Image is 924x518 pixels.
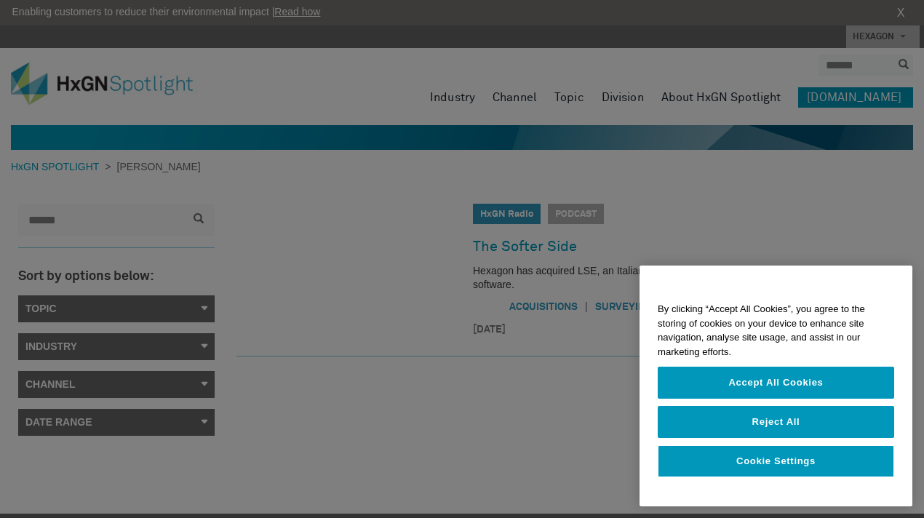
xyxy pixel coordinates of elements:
button: Reject All [658,406,894,438]
button: Cookie Settings [658,445,894,477]
div: By clicking “Accept All Cookies”, you agree to the storing of cookies on your device to enhance s... [640,295,912,367]
div: Privacy [640,266,912,506]
div: Cookie banner [640,266,912,506]
button: Accept All Cookies [658,367,894,399]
